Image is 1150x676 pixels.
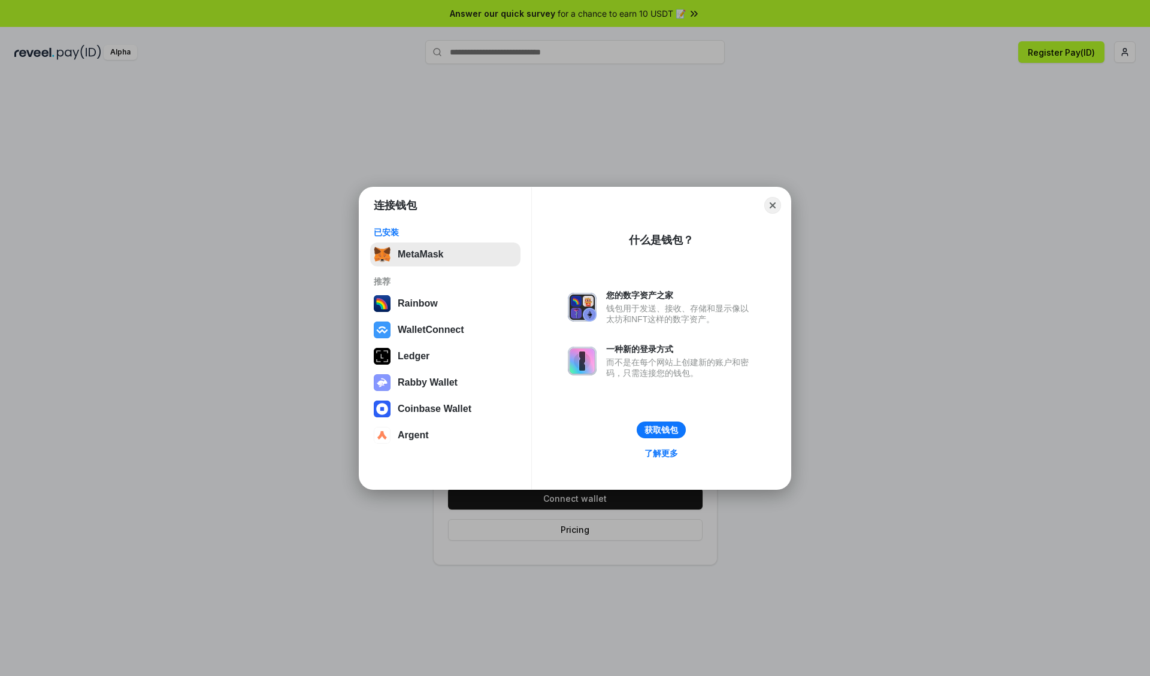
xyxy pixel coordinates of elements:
[374,246,391,263] img: svg+xml,%3Csvg%20fill%3D%22none%22%20height%3D%2233%22%20viewBox%3D%220%200%2035%2033%22%20width%...
[370,318,520,342] button: WalletConnect
[374,227,517,238] div: 已安装
[398,325,464,335] div: WalletConnect
[374,198,417,213] h1: 连接钱包
[644,425,678,435] div: 获取钱包
[629,233,694,247] div: 什么是钱包？
[764,197,781,214] button: Close
[370,292,520,316] button: Rainbow
[374,322,391,338] img: svg+xml,%3Csvg%20width%3D%2228%22%20height%3D%2228%22%20viewBox%3D%220%200%2028%2028%22%20fill%3D...
[568,347,597,375] img: svg+xml,%3Csvg%20xmlns%3D%22http%3A%2F%2Fwww.w3.org%2F2000%2Fsvg%22%20fill%3D%22none%22%20viewBox...
[568,293,597,322] img: svg+xml,%3Csvg%20xmlns%3D%22http%3A%2F%2Fwww.w3.org%2F2000%2Fsvg%22%20fill%3D%22none%22%20viewBox...
[370,242,520,266] button: MetaMask
[374,401,391,417] img: svg+xml,%3Csvg%20width%3D%2228%22%20height%3D%2228%22%20viewBox%3D%220%200%2028%2028%22%20fill%3D...
[370,397,520,421] button: Coinbase Wallet
[374,276,517,287] div: 推荐
[374,374,391,391] img: svg+xml,%3Csvg%20xmlns%3D%22http%3A%2F%2Fwww.w3.org%2F2000%2Fsvg%22%20fill%3D%22none%22%20viewBox...
[374,295,391,312] img: svg+xml,%3Csvg%20width%3D%22120%22%20height%3D%22120%22%20viewBox%3D%220%200%20120%20120%22%20fil...
[398,404,471,414] div: Coinbase Wallet
[606,290,755,301] div: 您的数字资产之家
[370,371,520,395] button: Rabby Wallet
[637,445,685,461] a: 了解更多
[644,448,678,459] div: 了解更多
[370,344,520,368] button: Ledger
[398,430,429,441] div: Argent
[606,303,755,325] div: 钱包用于发送、接收、存储和显示像以太坊和NFT这样的数字资产。
[398,249,443,260] div: MetaMask
[370,423,520,447] button: Argent
[398,377,458,388] div: Rabby Wallet
[606,344,755,354] div: 一种新的登录方式
[398,298,438,309] div: Rainbow
[374,427,391,444] img: svg+xml,%3Csvg%20width%3D%2228%22%20height%3D%2228%22%20viewBox%3D%220%200%2028%2028%22%20fill%3D...
[398,351,429,362] div: Ledger
[637,422,686,438] button: 获取钱包
[606,357,755,378] div: 而不是在每个网站上创建新的账户和密码，只需连接您的钱包。
[374,348,391,365] img: svg+xml,%3Csvg%20xmlns%3D%22http%3A%2F%2Fwww.w3.org%2F2000%2Fsvg%22%20width%3D%2228%22%20height%3...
